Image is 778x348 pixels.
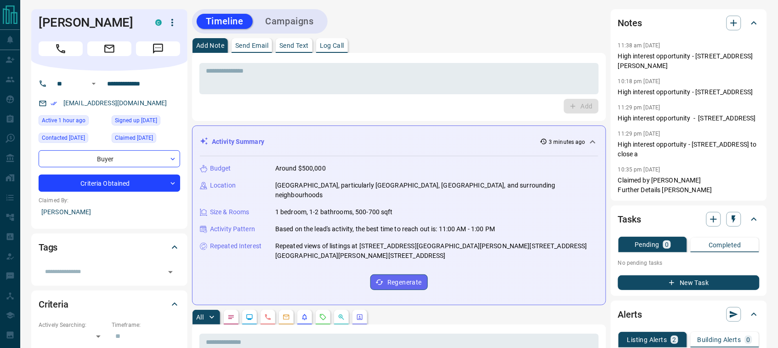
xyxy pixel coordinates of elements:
[115,116,157,125] span: Signed up [DATE]
[155,19,162,26] div: condos.ca
[39,175,180,192] div: Criteria Obtained
[747,337,750,343] p: 0
[227,314,235,321] svg: Notes
[210,207,250,217] p: Size & Rooms
[264,314,272,321] svg: Calls
[618,12,760,34] div: Notes
[196,314,204,320] p: All
[635,241,659,248] p: Pending
[618,87,760,97] p: High interest opportunity - [STREET_ADDRESS]
[112,321,180,329] p: Timeframe:
[618,212,641,227] h2: Tasks
[618,104,660,111] p: 11:29 pm [DATE]
[627,337,667,343] p: Listing Alerts
[275,164,326,173] p: Around $500,000
[39,41,83,56] span: Call
[39,150,180,167] div: Buyer
[673,337,676,343] p: 2
[87,41,131,56] span: Email
[246,314,253,321] svg: Lead Browsing Activity
[275,241,598,261] p: Repeated views of listings at [STREET_ADDRESS][GEOGRAPHIC_DATA][PERSON_NAME][STREET_ADDRESS][GEOG...
[618,166,660,173] p: 10:35 pm [DATE]
[210,224,255,234] p: Activity Pattern
[709,242,741,248] p: Completed
[212,137,264,147] p: Activity Summary
[210,164,231,173] p: Budget
[618,176,760,195] p: Claimed by [PERSON_NAME] Further Details [PERSON_NAME]
[164,266,177,279] button: Open
[618,16,642,30] h2: Notes
[200,133,598,150] div: Activity Summary3 minutes ago
[370,274,428,290] button: Regenerate
[39,240,57,255] h2: Tags
[115,133,153,143] span: Claimed [DATE]
[39,115,107,128] div: Mon Aug 18 2025
[618,78,660,85] p: 10:18 pm [DATE]
[42,133,85,143] span: Contacted [DATE]
[618,131,660,137] p: 11:29 pm [DATE]
[112,133,180,146] div: Tue Jan 18 2022
[618,114,760,123] p: High interest opportunity - [STREET_ADDRESS]
[197,14,253,29] button: Timeline
[356,314,363,321] svg: Agent Actions
[39,205,180,220] p: [PERSON_NAME]
[618,208,760,230] div: Tasks
[320,42,344,49] p: Log Call
[39,15,142,30] h1: [PERSON_NAME]
[39,293,180,315] div: Criteria
[196,42,224,49] p: Add Note
[39,321,107,329] p: Actively Searching:
[63,99,167,107] a: [EMAIL_ADDRESS][DOMAIN_NAME]
[698,337,741,343] p: Building Alerts
[549,138,585,146] p: 3 minutes ago
[665,241,669,248] p: 0
[136,41,180,56] span: Message
[112,115,180,128] div: Tue Jan 18 2022
[283,314,290,321] svg: Emails
[618,275,760,290] button: New Task
[256,14,323,29] button: Campaigns
[39,236,180,258] div: Tags
[235,42,268,49] p: Send Email
[618,256,760,270] p: No pending tasks
[51,100,57,107] svg: Email Verified
[39,196,180,205] p: Claimed By:
[210,181,236,190] p: Location
[618,307,642,322] h2: Alerts
[275,224,495,234] p: Based on the lead's activity, the best time to reach out is: 11:00 AM - 1:00 PM
[279,42,309,49] p: Send Text
[39,297,68,312] h2: Criteria
[618,51,760,71] p: High interest opportunity - [STREET_ADDRESS][PERSON_NAME]
[319,314,327,321] svg: Requests
[275,181,598,200] p: [GEOGRAPHIC_DATA], particularly [GEOGRAPHIC_DATA], [GEOGRAPHIC_DATA], and surrounding neighbourhoods
[275,207,393,217] p: 1 bedroom, 1-2 bathrooms, 500-700 sqft
[301,314,308,321] svg: Listing Alerts
[618,42,660,49] p: 11:38 am [DATE]
[618,303,760,325] div: Alerts
[618,140,760,159] p: High interest opportuity - [STREET_ADDRESS] to close a
[88,78,99,89] button: Open
[39,133,107,146] div: Sat Aug 02 2025
[338,314,345,321] svg: Opportunities
[42,116,85,125] span: Active 1 hour ago
[210,241,261,251] p: Repeated Interest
